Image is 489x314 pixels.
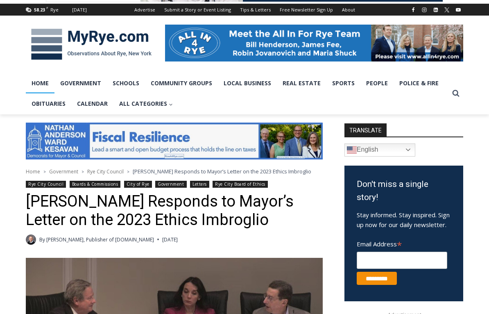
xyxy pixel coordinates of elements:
img: en [347,145,357,155]
a: Calendar [71,93,113,114]
a: Government [54,73,107,93]
a: Police & Fire [394,73,444,93]
span: > [81,169,84,175]
a: Rye City Board of Ethics [213,181,268,188]
button: Child menu of All Categories [113,93,179,114]
a: People [360,73,394,93]
a: Community Groups [145,73,218,93]
strong: TRANSLATE [344,123,387,137]
a: Instagram [419,5,429,15]
nav: Breadcrumbs [26,167,323,175]
a: Real Estate [277,73,326,93]
a: Submit a Story or Event Listing [160,4,235,16]
span: By [39,236,45,243]
a: YouTube [453,5,463,15]
button: View Search Form [448,86,463,101]
p: Stay informed. Stay inspired. Sign up now for our daily newsletter. [357,210,451,230]
a: Free Newsletter Sign Up [275,4,337,16]
a: Rye City Council [26,181,66,188]
a: Letters [190,181,209,188]
a: Government [155,181,186,188]
span: [PERSON_NAME] Responds to Mayor’s Letter on the 2023 Ethics Imbroglio [133,168,311,175]
span: > [43,169,46,175]
a: Boards & Commissions [70,181,121,188]
a: City of Rye [124,181,152,188]
h1: [PERSON_NAME] Responds to Mayor’s Letter on the 2023 Ethics Imbroglio [26,192,323,230]
a: Facebook [408,5,418,15]
a: English [344,143,415,157]
div: "The first chef I interviewed talked about coming to [GEOGRAPHIC_DATA] from [GEOGRAPHIC_DATA] in ... [207,0,387,80]
div: Rye [50,6,59,14]
h3: Don't miss a single story! [357,178,451,204]
nav: Secondary Navigation [130,4,360,16]
a: Government [49,168,78,175]
span: F [46,5,48,10]
a: Home [26,73,54,93]
div: [DATE] [72,6,87,14]
a: Author image [26,234,36,245]
a: [PERSON_NAME], Publisher of [DOMAIN_NAME] [46,236,154,243]
a: Obituaries [26,93,71,114]
a: About [337,4,360,16]
img: All in for Rye [165,25,463,61]
a: Advertise [130,4,160,16]
img: MyRye.com [26,23,157,66]
span: > [127,169,129,175]
label: Email Address [357,236,447,250]
span: Intern @ [DOMAIN_NAME] [214,82,380,100]
a: Linkedin [431,5,441,15]
a: Sports [326,73,360,93]
nav: Primary Navigation [26,73,448,114]
a: Tips & Letters [235,4,275,16]
span: 58.23 [34,7,45,13]
a: Schools [107,73,145,93]
a: Home [26,168,40,175]
a: Intern @ [DOMAIN_NAME] [197,80,397,102]
a: Local Business [218,73,277,93]
a: X [442,5,452,15]
time: [DATE] [162,236,178,243]
a: Rye City Council [87,168,124,175]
